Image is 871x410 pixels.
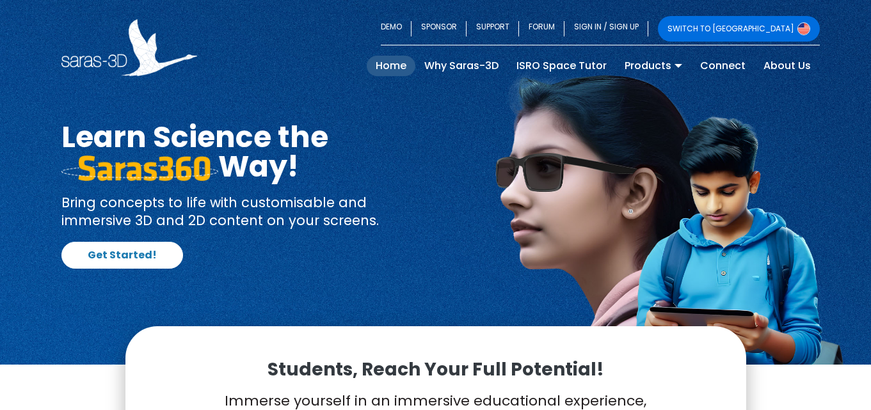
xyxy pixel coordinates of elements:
img: Switch to USA [797,22,810,35]
a: SIGN IN / SIGN UP [564,16,648,42]
h1: Learn Science the Way! [61,122,426,181]
a: Why Saras-3D [415,56,507,76]
a: Get Started! [61,242,183,269]
a: Home [367,56,415,76]
a: SPONSOR [412,16,467,42]
a: Products [616,56,691,76]
img: saras 360 [61,155,218,181]
a: SWITCH TO [GEOGRAPHIC_DATA] [658,16,820,42]
p: Bring concepts to life with customisable and immersive 3D and 2D content on your screens. [61,194,426,229]
a: FORUM [519,16,564,42]
a: ISRO Space Tutor [507,56,616,76]
p: Students, Reach Your Full Potential! [157,358,714,381]
a: Connect [691,56,755,76]
a: About Us [755,56,820,76]
a: SUPPORT [467,16,519,42]
img: Saras 3D [61,19,198,76]
a: DEMO [381,16,412,42]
